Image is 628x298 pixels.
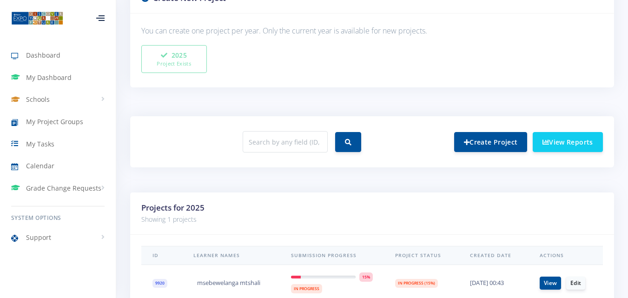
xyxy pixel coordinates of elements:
span: My Project Groups [26,117,83,126]
span: Support [26,232,51,242]
a: View Reports [533,132,603,152]
th: Learner Names [182,246,280,265]
h6: System Options [11,214,105,222]
span: My Dashboard [26,73,72,82]
span: Calendar [26,161,54,171]
span: 9920 [152,279,167,288]
a: Create Project [454,132,527,152]
span: 15% [359,272,373,282]
span: Dashboard [26,50,60,60]
span: In Progress [291,284,322,293]
input: Search by any field (ID, name, school, etc.) [243,131,328,152]
p: Showing 1 projects [141,214,603,225]
img: ... [11,11,63,26]
th: Submission Progress [280,246,384,265]
a: Edit [566,277,585,290]
a: View [540,277,561,290]
small: Project Exists [151,60,197,68]
th: Created Date [459,246,529,265]
span: msebewelanga mtshali [197,278,260,288]
p: You can create one project per year. Only the current year is available for new projects. [141,25,603,37]
span: My Tasks [26,139,54,149]
span: In Progress (15%) [395,279,438,288]
button: 2025Project Exists [141,45,207,73]
h3: Projects for 2025 [141,202,603,214]
span: Grade Change Requests [26,183,101,193]
th: Project Status [384,246,459,265]
th: ID [141,246,182,265]
span: Schools [26,94,50,104]
th: Actions [529,246,603,265]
